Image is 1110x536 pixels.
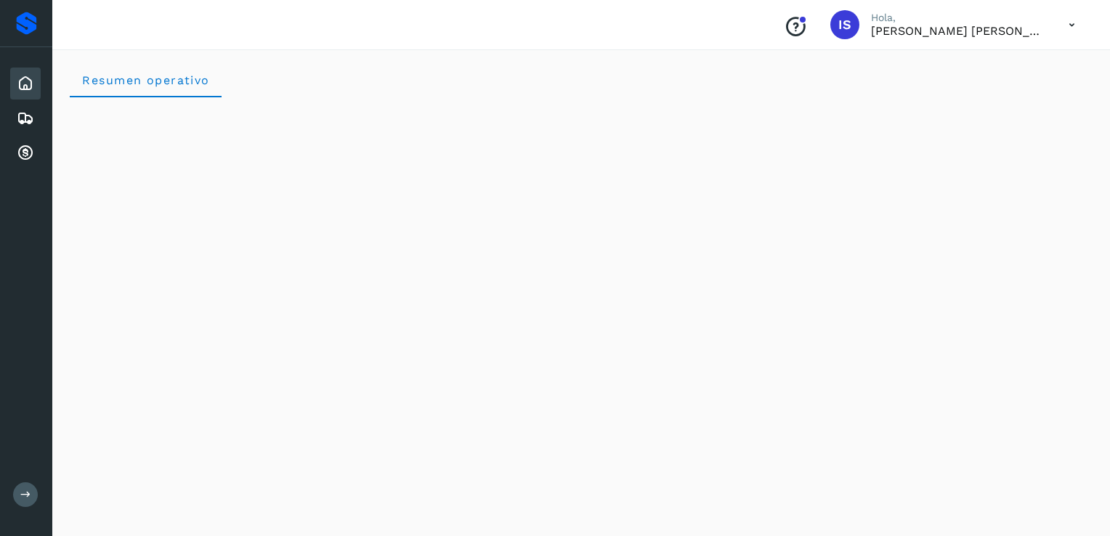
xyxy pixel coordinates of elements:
[10,137,41,169] div: Cuentas por cobrar
[871,12,1045,24] p: Hola,
[10,68,41,100] div: Inicio
[871,24,1045,38] p: Ivonne Selene Uribe Gutierrez
[10,102,41,134] div: Embarques
[81,73,210,87] span: Resumen operativo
